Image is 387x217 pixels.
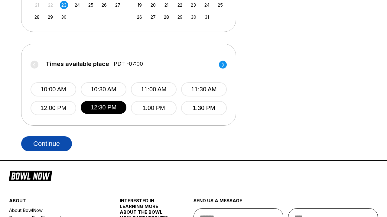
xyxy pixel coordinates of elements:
[9,206,101,214] a: About BowlNow
[46,13,54,21] div: Choose Monday, September 29th, 2025
[33,13,41,21] div: Choose Sunday, September 28th, 2025
[131,101,177,115] button: 1:00 PM
[114,1,122,9] div: Choose Saturday, September 27th, 2025
[87,1,95,9] div: Choose Thursday, September 25th, 2025
[73,1,81,9] div: Choose Wednesday, September 24th, 2025
[9,198,101,206] div: about
[162,1,171,9] div: Choose Tuesday, October 21st, 2025
[135,1,144,9] div: Choose Sunday, October 19th, 2025
[81,82,126,96] button: 10:30 AM
[189,1,197,9] div: Choose Thursday, October 23rd, 2025
[189,13,197,21] div: Choose Thursday, October 30th, 2025
[131,82,177,96] button: 11:00 AM
[31,82,76,96] button: 10:00 AM
[176,13,184,21] div: Choose Wednesday, October 29th, 2025
[46,1,54,9] div: Not available Monday, September 22nd, 2025
[176,1,184,9] div: Choose Wednesday, October 22nd, 2025
[114,61,143,67] span: PDT -07:00
[181,82,227,96] button: 11:30 AM
[60,13,68,21] div: Choose Tuesday, September 30th, 2025
[135,13,144,21] div: Choose Sunday, October 26th, 2025
[203,13,211,21] div: Choose Friday, October 31st, 2025
[193,198,378,208] div: send us a message
[81,101,126,114] button: 12:30 PM
[203,1,211,9] div: Choose Friday, October 24th, 2025
[149,1,157,9] div: Choose Monday, October 20th, 2025
[46,61,109,67] span: Times available place
[33,1,41,9] div: Not available Sunday, September 21st, 2025
[149,13,157,21] div: Choose Monday, October 27th, 2025
[162,13,171,21] div: Choose Tuesday, October 28th, 2025
[216,1,224,9] div: Choose Saturday, October 25th, 2025
[100,1,108,9] div: Choose Friday, September 26th, 2025
[181,101,227,115] button: 1:30 PM
[31,101,76,115] button: 12:00 PM
[60,1,68,9] div: Choose Tuesday, September 23rd, 2025
[21,136,72,151] button: Continue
